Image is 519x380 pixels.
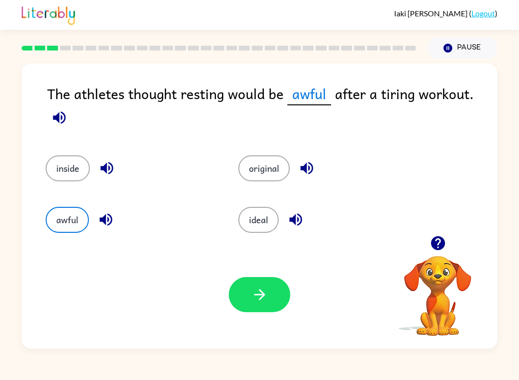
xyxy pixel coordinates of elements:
[287,83,331,105] span: awful
[47,83,497,136] div: The athletes thought resting would be after a tiring workout.
[22,4,75,25] img: Literably
[390,241,486,337] video: Your browser must support playing .mp4 files to use Literably. Please try using another browser.
[394,9,497,18] div: ( )
[428,37,497,59] button: Pause
[238,207,279,233] button: ideal
[471,9,495,18] a: Logout
[46,155,90,181] button: inside
[394,9,469,18] span: Iaki [PERSON_NAME]
[46,207,89,233] button: awful
[238,155,290,181] button: original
